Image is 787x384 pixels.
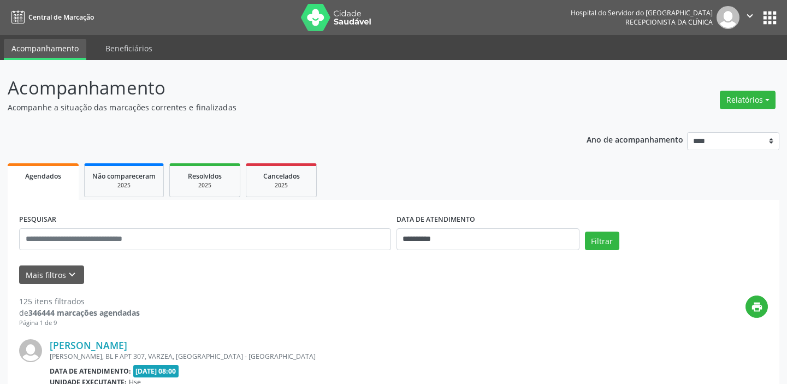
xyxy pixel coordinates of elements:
a: Acompanhamento [4,39,86,60]
img: img [19,339,42,362]
i: print [751,301,763,313]
span: Central de Marcação [28,13,94,22]
p: Acompanhamento [8,74,548,102]
button: Relatórios [720,91,776,109]
span: Cancelados [263,172,300,181]
label: PESQUISAR [19,211,56,228]
button: Filtrar [585,232,619,250]
div: 2025 [92,181,156,190]
strong: 346444 marcações agendadas [28,308,140,318]
span: Agendados [25,172,61,181]
span: Não compareceram [92,172,156,181]
span: Resolvidos [188,172,222,181]
div: Página 1 de 9 [19,318,140,328]
p: Ano de acompanhamento [587,132,683,146]
button:  [739,6,760,29]
span: Recepcionista da clínica [625,17,713,27]
b: Data de atendimento: [50,367,131,376]
div: 125 itens filtrados [19,296,140,307]
div: [PERSON_NAME], BL F APT 307, VARZEA, [GEOGRAPHIC_DATA] - [GEOGRAPHIC_DATA] [50,352,604,361]
span: [DATE] 08:00 [133,365,179,377]
a: Beneficiários [98,39,160,58]
div: de [19,307,140,318]
div: 2025 [254,181,309,190]
a: Central de Marcação [8,8,94,26]
img: img [717,6,739,29]
label: DATA DE ATENDIMENTO [397,211,475,228]
p: Acompanhe a situação das marcações correntes e finalizadas [8,102,548,113]
i:  [744,10,756,22]
button: apps [760,8,779,27]
button: print [745,296,768,318]
div: 2025 [177,181,232,190]
i: keyboard_arrow_down [66,269,78,281]
button: Mais filtroskeyboard_arrow_down [19,265,84,285]
a: [PERSON_NAME] [50,339,127,351]
div: Hospital do Servidor do [GEOGRAPHIC_DATA] [571,8,713,17]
